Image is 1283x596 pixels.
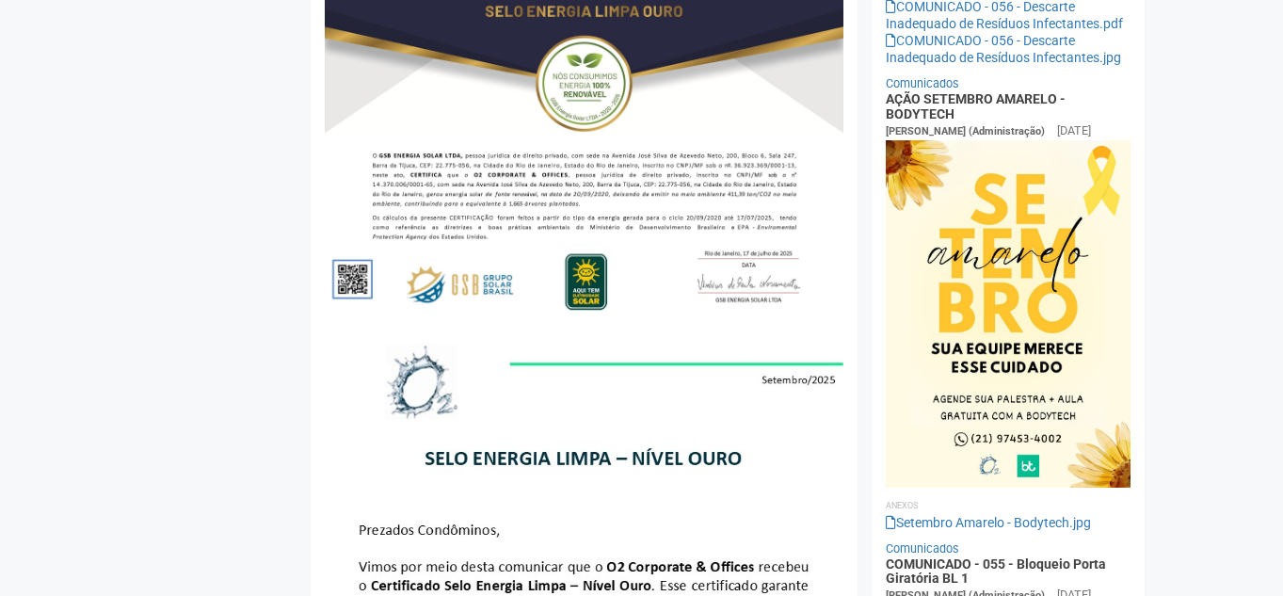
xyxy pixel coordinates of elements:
[1057,122,1091,139] div: [DATE]
[886,556,1106,586] a: COMUNICADO - 055 - Bloqueio Porta Giratória BL 1
[886,497,1131,514] li: Anexos
[886,140,1131,488] img: Setembro%20Amarelo%20-%20Bodytech.jpg
[886,33,1121,65] a: COMUNICADO - 056 - Descarte Inadequado de Resíduos Infectantes.jpg
[886,515,1091,530] a: Setembro Amarelo - Bodytech.jpg
[886,76,959,90] a: Comunicados
[886,541,959,556] a: Comunicados
[886,125,1045,137] span: [PERSON_NAME] (Administração)
[886,91,1066,121] a: AÇÃO SETEMBRO AMARELO - BODYTECH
